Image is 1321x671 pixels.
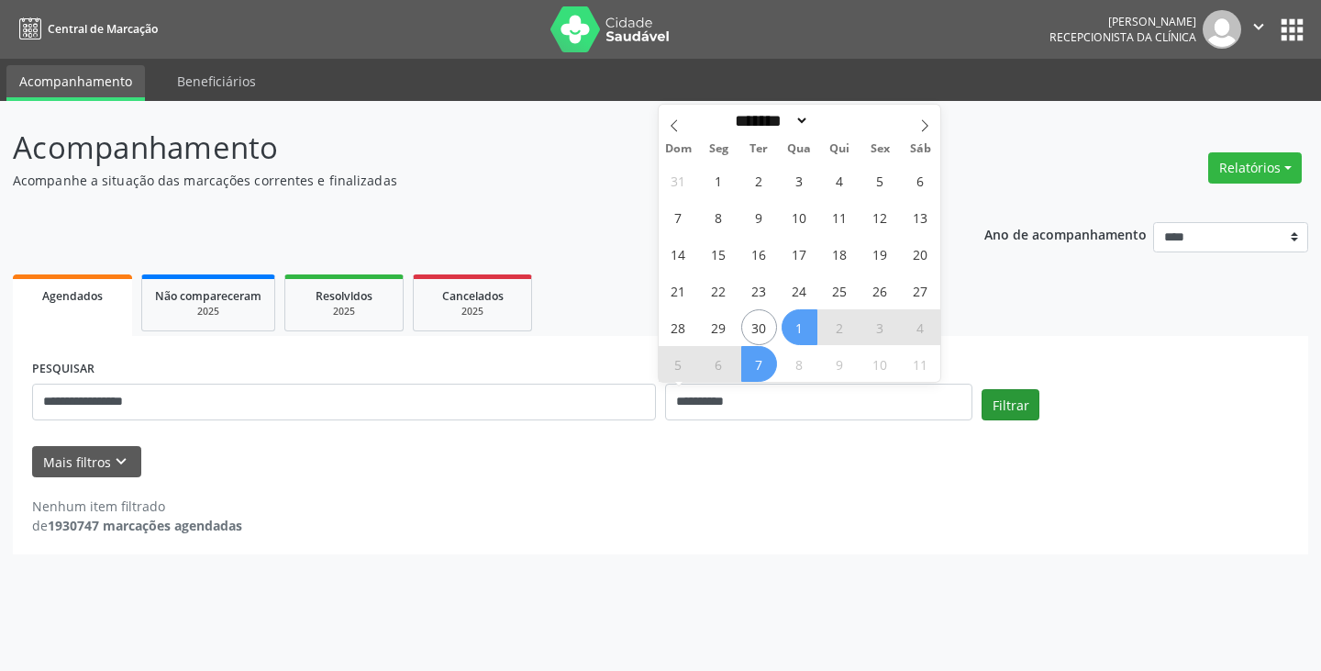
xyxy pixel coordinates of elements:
[822,236,858,272] span: Setembro 18, 2025
[1049,14,1196,29] div: [PERSON_NAME]
[48,517,242,534] strong: 1930747 marcações agendadas
[48,21,158,37] span: Central de Marcação
[1276,14,1308,46] button: apps
[13,125,919,171] p: Acompanhamento
[442,288,504,304] span: Cancelados
[862,273,898,308] span: Setembro 26, 2025
[6,65,145,101] a: Acompanhamento
[111,452,131,472] i: keyboard_arrow_down
[1249,17,1269,37] i: 
[862,162,898,198] span: Setembro 5, 2025
[741,346,777,382] span: Outubro 7, 2025
[741,309,777,345] span: Setembro 30, 2025
[701,162,737,198] span: Setembro 1, 2025
[32,516,242,535] div: de
[1208,152,1302,184] button: Relatórios
[903,162,938,198] span: Setembro 6, 2025
[13,14,158,44] a: Central de Marcação
[660,346,696,382] span: Outubro 5, 2025
[903,199,938,235] span: Setembro 13, 2025
[659,143,699,155] span: Dom
[862,199,898,235] span: Setembro 12, 2025
[42,288,103,304] span: Agendados
[822,162,858,198] span: Setembro 4, 2025
[298,305,390,319] div: 2025
[729,111,810,130] select: Month
[982,389,1039,420] button: Filtrar
[660,273,696,308] span: Setembro 21, 2025
[155,305,261,319] div: 2025
[903,236,938,272] span: Setembro 20, 2025
[822,273,858,308] span: Setembro 25, 2025
[809,111,870,130] input: Year
[13,171,919,190] p: Acompanhe a situação das marcações correntes e finalizadas
[862,236,898,272] span: Setembro 19, 2025
[822,309,858,345] span: Outubro 2, 2025
[32,355,94,384] label: PESQUISAR
[155,288,261,304] span: Não compareceram
[903,309,938,345] span: Outubro 4, 2025
[741,236,777,272] span: Setembro 16, 2025
[741,162,777,198] span: Setembro 2, 2025
[701,346,737,382] span: Outubro 6, 2025
[782,346,817,382] span: Outubro 8, 2025
[32,446,141,478] button: Mais filtroskeyboard_arrow_down
[862,346,898,382] span: Outubro 10, 2025
[1241,10,1276,49] button: 
[701,199,737,235] span: Setembro 8, 2025
[164,65,269,97] a: Beneficiários
[860,143,900,155] span: Sex
[701,236,737,272] span: Setembro 15, 2025
[782,199,817,235] span: Setembro 10, 2025
[738,143,779,155] span: Ter
[903,346,938,382] span: Outubro 11, 2025
[984,222,1147,245] p: Ano de acompanhamento
[900,143,940,155] span: Sáb
[779,143,819,155] span: Qua
[741,273,777,308] span: Setembro 23, 2025
[1203,10,1241,49] img: img
[819,143,860,155] span: Qui
[782,309,817,345] span: Outubro 1, 2025
[660,309,696,345] span: Setembro 28, 2025
[903,273,938,308] span: Setembro 27, 2025
[32,497,242,516] div: Nenhum item filtrado
[427,305,518,319] div: 2025
[701,273,737,308] span: Setembro 22, 2025
[782,236,817,272] span: Setembro 17, 2025
[660,162,696,198] span: Agosto 31, 2025
[782,273,817,308] span: Setembro 24, 2025
[701,309,737,345] span: Setembro 29, 2025
[660,236,696,272] span: Setembro 14, 2025
[822,346,858,382] span: Outubro 9, 2025
[782,162,817,198] span: Setembro 3, 2025
[660,199,696,235] span: Setembro 7, 2025
[862,309,898,345] span: Outubro 3, 2025
[316,288,372,304] span: Resolvidos
[1049,29,1196,45] span: Recepcionista da clínica
[822,199,858,235] span: Setembro 11, 2025
[698,143,738,155] span: Seg
[741,199,777,235] span: Setembro 9, 2025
